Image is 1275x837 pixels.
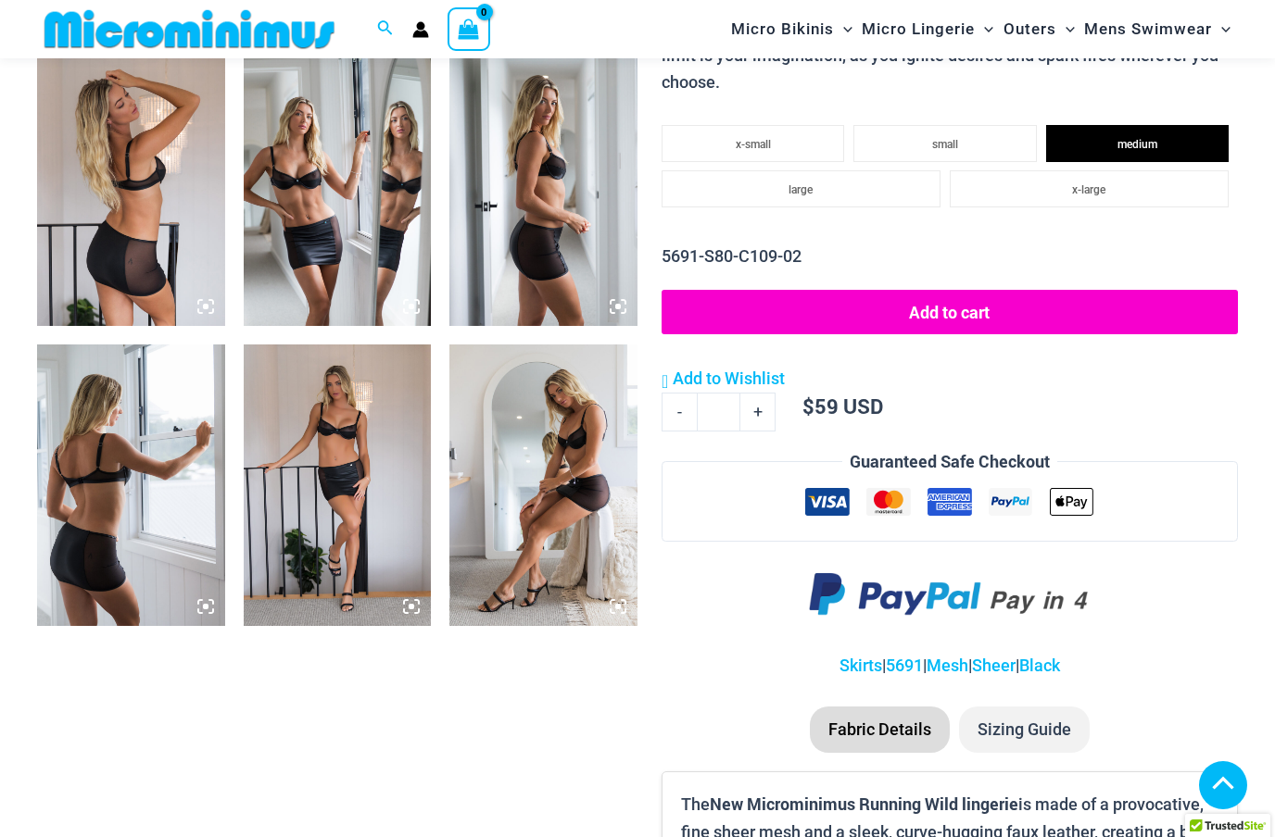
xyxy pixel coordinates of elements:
a: Add to Wishlist [662,365,785,393]
button: Add to cart [662,290,1238,334]
span: Menu Toggle [1212,6,1231,53]
p: | | | | [662,652,1238,680]
img: Running Wild Midnight 1052 Top 5691 Skirt [37,344,225,626]
li: Fabric Details [810,706,950,753]
span: x-small [736,138,771,151]
a: - [662,393,697,431]
b: New Microminimus Running Wild lingerie [710,793,1018,815]
span: large [789,183,813,196]
span: Outers [1004,6,1056,53]
li: Sizing Guide [959,706,1090,753]
a: Black [1019,656,1060,675]
a: Account icon link [412,21,429,38]
a: 5691 [886,656,923,675]
img: Running Wild Midnight 1052 Top 5691 Skirt [449,44,637,326]
span: Menu Toggle [834,6,852,53]
nav: Site Navigation [724,3,1238,56]
a: Micro LingerieMenu ToggleMenu Toggle [857,6,998,53]
legend: Guaranteed Safe Checkout [842,448,1057,476]
img: Running Wild Midnight 1052 Top 5691 Skirt [244,44,432,326]
img: Running Wild Midnight 1052 Top 5691 Skirt [244,344,432,626]
img: Running Wild Midnight 1052 Top 5691 Skirt [449,344,637,626]
span: x-large [1072,183,1105,196]
span: Add to Wishlist [673,369,785,388]
a: OutersMenu ToggleMenu Toggle [999,6,1079,53]
a: Mens SwimwearMenu ToggleMenu Toggle [1079,6,1235,53]
a: Search icon link [377,18,394,41]
a: Skirts [839,656,882,675]
span: Micro Lingerie [862,6,975,53]
input: Product quantity [697,393,740,431]
span: Menu Toggle [975,6,993,53]
span: Mens Swimwear [1084,6,1212,53]
span: $ [802,393,814,419]
span: small [932,138,958,151]
span: Menu Toggle [1056,6,1075,53]
a: Mesh [927,656,968,675]
bdi: 59 USD [802,393,883,419]
img: MM SHOP LOGO FLAT [37,8,342,50]
span: medium [1117,138,1157,151]
span: Micro Bikinis [731,6,834,53]
li: large [662,170,940,207]
a: Sheer [972,656,1016,675]
li: x-large [950,170,1229,207]
li: small [853,125,1036,162]
li: medium [1046,125,1229,162]
a: + [740,393,776,431]
a: Micro BikinisMenu ToggleMenu Toggle [726,6,857,53]
li: x-small [662,125,844,162]
img: Running Wild Midnight 1052 Top 5691 Skirt [37,44,225,326]
p: 5691-S80-C109-02 [662,243,1238,270]
a: View Shopping Cart, empty [448,7,490,50]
